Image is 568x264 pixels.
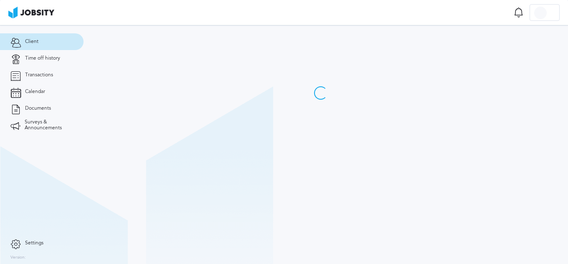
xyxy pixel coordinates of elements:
span: Settings [25,240,43,246]
span: Transactions [25,72,53,78]
span: Documents [25,106,51,111]
label: Version: [10,255,26,260]
span: Surveys & Announcements [25,119,73,131]
span: Calendar [25,89,45,95]
span: Client [25,39,38,45]
span: Time off history [25,55,60,61]
img: ab4bad089aa723f57921c736e9817d99.png [8,7,54,18]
